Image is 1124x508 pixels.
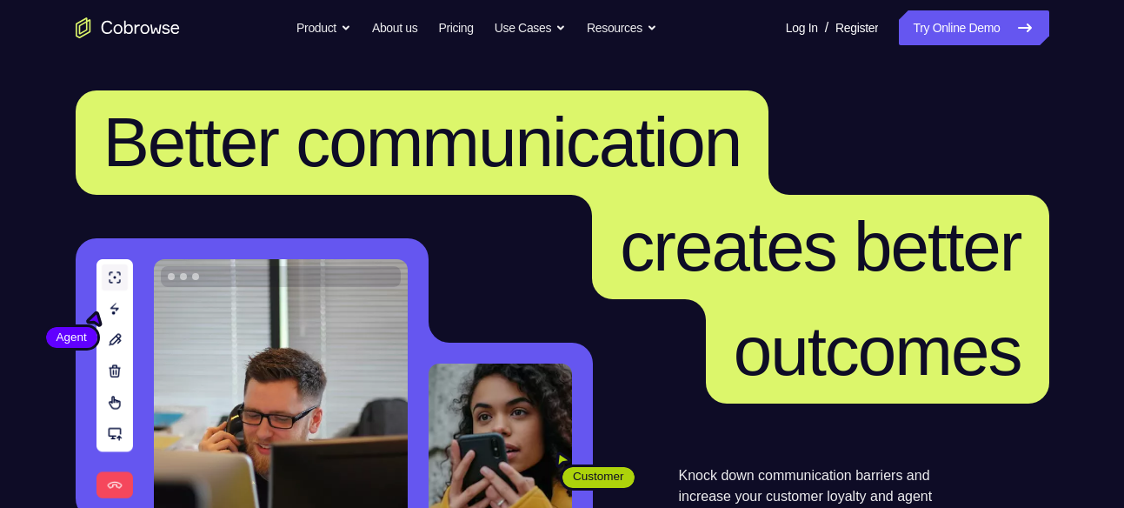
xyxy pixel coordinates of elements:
[495,10,566,45] button: Use Cases
[786,10,818,45] a: Log In
[587,10,657,45] button: Resources
[76,17,180,38] a: Go to the home page
[438,10,473,45] a: Pricing
[372,10,417,45] a: About us
[835,10,878,45] a: Register
[620,208,1021,285] span: creates better
[734,312,1021,390] span: outcomes
[296,10,351,45] button: Product
[825,17,828,38] span: /
[103,104,742,181] span: Better communication
[899,10,1048,45] a: Try Online Demo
